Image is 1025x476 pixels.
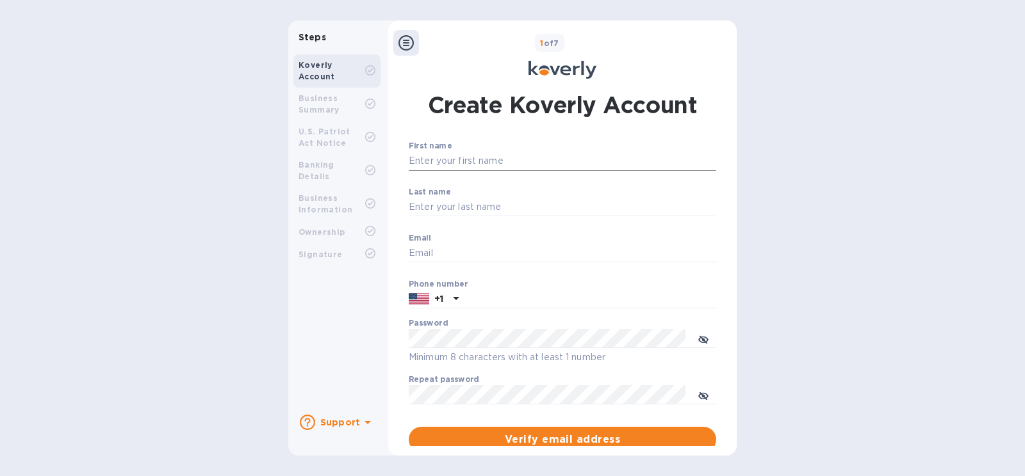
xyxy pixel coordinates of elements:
b: Signature [299,250,343,259]
button: Verify email address [409,427,716,452]
p: Minimum 8 characters with at least 1 number [409,350,716,365]
label: Password [409,320,448,328]
img: US [409,292,429,306]
label: First name [409,143,452,150]
h1: Create Koverly Account [428,89,698,121]
label: Phone number [409,280,468,288]
p: +1 [434,292,443,305]
span: Verify email address [419,432,706,447]
b: Business Summary [299,93,340,115]
button: toggle password visibility [691,382,716,408]
b: of 7 [540,38,559,48]
b: U.S. Patriot Act Notice [299,127,350,148]
label: Email [409,234,431,242]
label: Repeat password [409,376,479,384]
label: Last name [409,188,451,196]
b: Banking Details [299,160,334,181]
input: Email [409,244,716,263]
b: Support [320,417,360,427]
b: Ownership [299,227,345,237]
span: 1 [540,38,543,48]
button: toggle password visibility [691,326,716,351]
input: Enter your first name [409,152,716,171]
b: Business Information [299,193,352,214]
input: Enter your last name [409,198,716,217]
b: Steps [299,32,326,42]
b: Koverly Account [299,60,335,81]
